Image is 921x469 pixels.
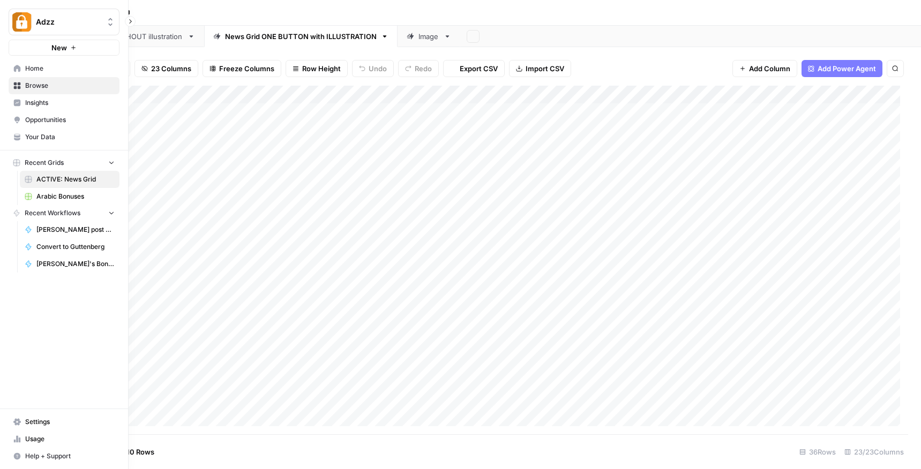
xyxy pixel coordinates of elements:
div: News Grid WITHOUT illustration [76,31,183,42]
button: Add Column [732,60,797,77]
span: Export CSV [460,63,498,74]
div: Image [418,31,439,42]
span: Redo [415,63,432,74]
button: New [9,40,119,56]
a: Your Data [9,128,119,146]
span: Browse [25,81,115,90]
div: News Grid ONE BUTTON with ILLUSTRATION [225,31,377,42]
span: Row Height [302,63,341,74]
a: Home [9,60,119,77]
span: Usage [25,434,115,444]
span: Insights [25,98,115,108]
div: 23/23 Columns [840,443,908,460]
button: Row Height [286,60,348,77]
a: Usage [9,430,119,448]
span: Add Power Agent [818,63,876,74]
button: Recent Workflows [9,205,119,221]
button: Help + Support [9,448,119,465]
a: Arabic Bonuses [20,188,119,205]
button: Workspace: Adzz [9,9,119,35]
span: Home [25,64,115,73]
a: [PERSON_NAME]'s Bonus Text Creation [PERSON_NAME] [20,255,119,273]
span: Your Data [25,132,115,142]
span: Arabic Bonuses [36,192,115,201]
span: Opportunities [25,115,115,125]
a: News Grid ONE BUTTON with ILLUSTRATION [204,26,398,47]
a: Convert to Guttenberg [20,238,119,255]
span: Settings [25,417,115,427]
button: Export CSV [443,60,505,77]
span: [PERSON_NAME]'s Bonus Text Creation [PERSON_NAME] [36,259,115,269]
a: Settings [9,413,119,430]
span: Adzz [36,17,101,27]
a: [PERSON_NAME] post updater [20,221,119,238]
span: 23 Columns [151,63,191,74]
a: ACTIVE: News Grid [20,171,119,188]
a: Opportunities [9,111,119,128]
a: Browse [9,77,119,94]
span: Convert to Guttenberg [36,242,115,252]
a: News Grid WITHOUT illustration [55,26,204,47]
span: Undo [369,63,387,74]
span: New [51,42,67,53]
button: Freeze Columns [203,60,281,77]
span: Recent Workflows [25,208,80,218]
span: Add 10 Rows [111,447,154,457]
div: 36 Rows [795,443,840,460]
button: 23 Columns [134,60,198,77]
button: Import CSV [509,60,571,77]
button: Redo [398,60,439,77]
button: Add Power Agent [802,60,882,77]
button: Recent Grids [9,155,119,171]
span: Add Column [749,63,790,74]
span: [PERSON_NAME] post updater [36,225,115,234]
button: Undo [352,60,394,77]
span: Recent Grids [25,158,64,168]
span: Freeze Columns [219,63,274,74]
a: Image [398,26,460,47]
img: Adzz Logo [12,12,32,32]
span: Import CSV [526,63,564,74]
span: ACTIVE: News Grid [36,175,115,184]
span: Help + Support [25,451,115,461]
a: Insights [9,94,119,111]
